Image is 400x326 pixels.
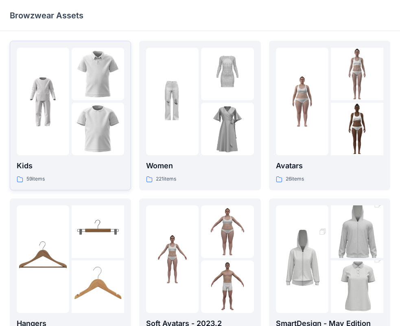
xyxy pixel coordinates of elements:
a: folder 1folder 2folder 3Women221items [139,41,260,190]
p: Avatars [276,160,383,172]
img: folder 1 [276,75,328,128]
img: folder 1 [146,233,199,285]
img: folder 2 [201,205,254,258]
p: 59 items [26,175,45,183]
img: folder 2 [201,48,254,100]
img: folder 3 [72,260,124,313]
img: folder 1 [17,233,69,285]
img: folder 2 [331,48,383,100]
img: folder 2 [72,205,124,258]
img: folder 2 [331,192,383,271]
img: folder 3 [331,103,383,155]
img: folder 3 [201,260,254,313]
p: Kids [17,160,124,172]
a: folder 1folder 2folder 3Kids59items [10,41,131,190]
img: folder 3 [72,103,124,155]
p: Browzwear Assets [10,10,83,21]
img: folder 2 [72,48,124,100]
img: folder 3 [201,103,254,155]
p: 26 items [286,175,304,183]
img: folder 1 [146,75,199,128]
p: Women [146,160,254,172]
img: folder 1 [17,75,69,128]
a: folder 1folder 2folder 3Avatars26items [269,41,390,190]
img: folder 1 [276,220,328,299]
p: 221 items [156,175,176,183]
